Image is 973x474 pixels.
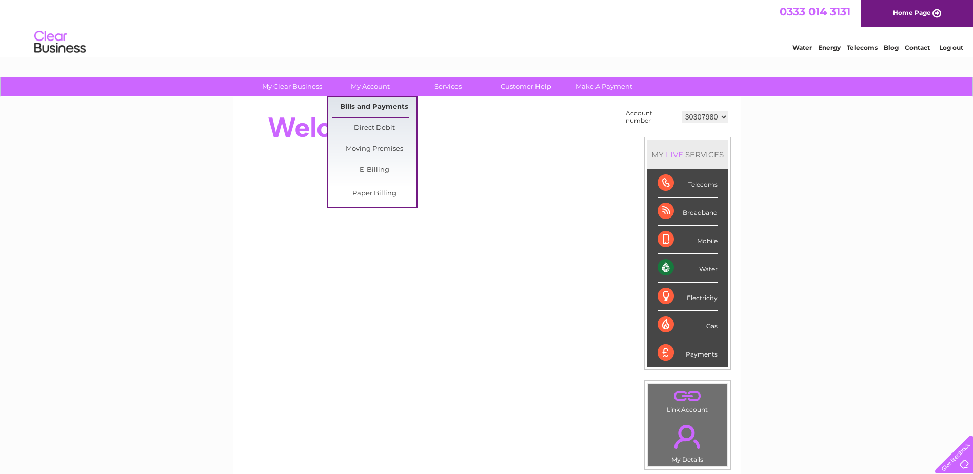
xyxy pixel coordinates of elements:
[647,140,728,169] div: MY SERVICES
[658,339,718,367] div: Payments
[623,107,679,127] td: Account number
[406,77,490,96] a: Services
[332,118,416,139] a: Direct Debit
[658,226,718,254] div: Mobile
[780,5,850,18] a: 0333 014 3131
[658,254,718,282] div: Water
[332,160,416,181] a: E-Billing
[905,44,930,51] a: Contact
[332,139,416,160] a: Moving Premises
[658,311,718,339] div: Gas
[818,44,841,51] a: Energy
[664,150,685,160] div: LIVE
[648,416,727,466] td: My Details
[658,169,718,197] div: Telecoms
[484,77,568,96] a: Customer Help
[651,387,724,405] a: .
[884,44,899,51] a: Blog
[332,184,416,204] a: Paper Billing
[792,44,812,51] a: Water
[250,77,334,96] a: My Clear Business
[562,77,646,96] a: Make A Payment
[332,97,416,117] a: Bills and Payments
[847,44,878,51] a: Telecoms
[651,419,724,455] a: .
[34,27,86,58] img: logo.png
[648,384,727,416] td: Link Account
[245,6,729,50] div: Clear Business is a trading name of Verastar Limited (registered in [GEOGRAPHIC_DATA] No. 3667643...
[658,197,718,226] div: Broadband
[939,44,963,51] a: Log out
[328,77,412,96] a: My Account
[658,283,718,311] div: Electricity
